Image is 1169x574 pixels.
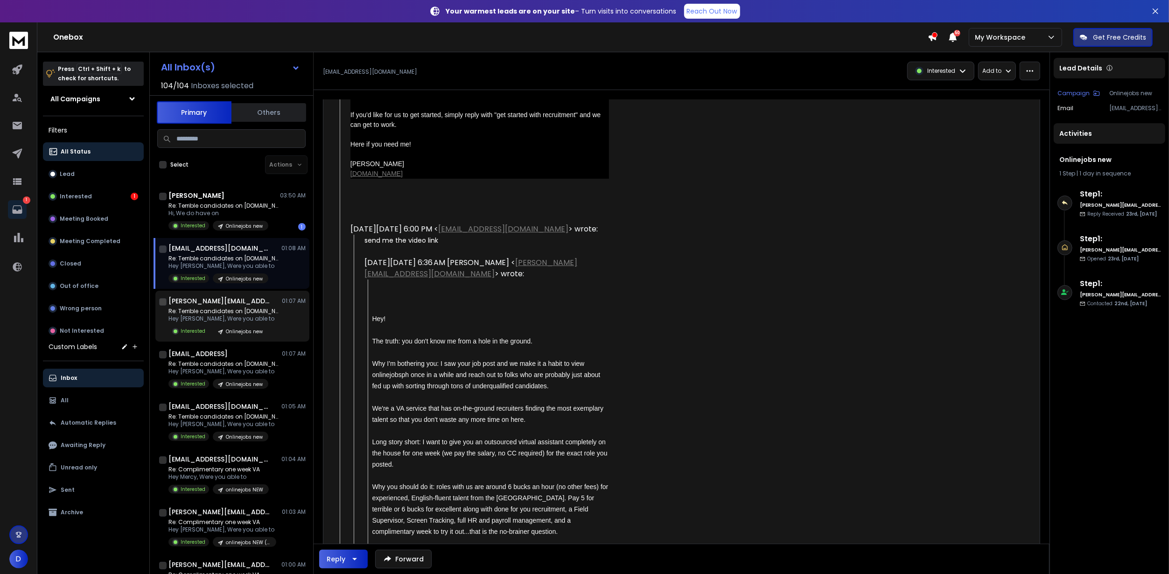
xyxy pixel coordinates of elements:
a: [PERSON_NAME][EMAIL_ADDRESS][DOMAIN_NAME] [364,257,577,279]
h1: [PERSON_NAME][EMAIL_ADDRESS][DOMAIN_NAME] [168,560,271,569]
p: Press to check for shortcuts. [58,64,131,83]
h6: Step 1 : [1080,278,1162,289]
p: Opened [1087,255,1139,262]
p: Email [1057,105,1073,112]
p: Wrong person [60,305,102,312]
p: Inbox [61,374,77,382]
span: 22nd, [DATE] [1114,300,1147,307]
p: Meeting Booked [60,215,108,223]
p: Interested [181,380,205,387]
p: – Turn visits into conversations [446,7,677,16]
p: Re: Terrible candidates on [DOMAIN_NAME] [168,360,280,368]
span: 1 Step [1059,169,1075,177]
button: Inbox [43,369,144,387]
h6: Step 1 : [1080,233,1162,245]
h3: Filters [43,124,144,137]
span: 104 / 104 [161,80,189,91]
button: Reply [319,550,368,568]
p: Onlinejobs new [226,328,263,335]
p: Sent [61,486,75,494]
p: Re: Complimentary one week VA [168,518,276,526]
span: 23rd, [DATE] [1126,210,1157,217]
button: Meeting Booked [43,210,144,228]
div: 1 [131,193,138,200]
p: Hey Mercy, Were you able to [168,473,269,481]
a: [DOMAIN_NAME] [350,170,403,177]
h6: [PERSON_NAME][EMAIL_ADDRESS][DOMAIN_NAME] [1080,202,1162,209]
p: onlinejobs NEW [226,486,263,493]
p: Re: Terrible candidates on [DOMAIN_NAME] [168,255,280,262]
h1: [EMAIL_ADDRESS] [168,349,228,358]
button: Campaign [1057,90,1100,97]
p: Lead Details [1059,63,1102,73]
p: Meeting Completed [60,238,120,245]
p: 03:50 AM [280,192,306,199]
button: Awaiting Reply [43,436,144,455]
p: Hey [PERSON_NAME], Were you able to [168,368,280,375]
p: 01:08 AM [281,245,306,252]
p: Re: Terrible candidates on [DOMAIN_NAME] [168,413,280,420]
span: 23rd, [DATE] [1108,255,1139,262]
h1: [EMAIL_ADDRESS][DOMAIN_NAME] [168,455,271,464]
button: Archive [43,503,144,522]
p: Unread only [61,464,97,471]
p: Onlinejobs new [226,434,263,441]
p: Onlinejobs new [226,223,263,230]
p: Onlinejobs new [1109,90,1162,97]
h1: All Inbox(s) [161,63,215,72]
h1: [EMAIL_ADDRESS][DOMAIN_NAME] [168,244,271,253]
span: Hey! [372,315,386,322]
p: All Status [61,148,91,155]
p: Out of office [60,282,98,290]
p: All [61,397,69,404]
p: 1 [23,196,30,204]
span: If you'd like for us to get started, simply reply with "get started with recruitment" and we can ... [350,111,602,128]
button: Meeting Completed [43,232,144,251]
button: Interested1 [43,187,144,206]
a: 1 [8,200,27,219]
h3: Custom Labels [49,342,97,351]
p: Lead [60,170,75,178]
span: Long story short: I want to give you an outsourced virtual assistant completely on the house for ... [372,438,609,468]
p: Re: Terrible candidates on [DOMAIN_NAME] [168,308,280,315]
h1: [PERSON_NAME][EMAIL_ADDRESS][DOMAIN_NAME] [168,296,271,306]
p: Interested [181,539,205,546]
button: Out of office [43,277,144,295]
p: My Workspace [975,33,1029,42]
button: Primary [157,101,231,124]
div: | [1059,170,1160,177]
p: Hey [PERSON_NAME], Were you able to [168,526,276,533]
button: All Status [43,142,144,161]
h3: Inboxes selected [191,80,253,91]
p: Re: Complimentary one week VA [168,466,269,473]
p: 01:03 AM [282,508,306,516]
p: Add to [982,67,1001,75]
button: D [9,550,28,568]
p: Interested [181,486,205,493]
p: Not Interested [60,327,104,335]
span: [PERSON_NAME] [350,160,404,168]
p: Hey [PERSON_NAME], Were you able to [168,262,280,270]
p: 01:07 AM [282,297,306,305]
img: logo [9,32,28,49]
button: Closed [43,254,144,273]
button: Unread only [43,458,144,477]
a: [EMAIL_ADDRESS][DOMAIN_NAME] [438,224,568,234]
p: [EMAIL_ADDRESS][DOMAIN_NAME] [323,68,417,76]
h1: [EMAIL_ADDRESS][DOMAIN_NAME] [168,402,271,411]
p: 01:05 AM [281,403,306,410]
h1: Onlinejobs new [1059,155,1160,164]
div: 1 [298,223,306,231]
p: Re: Terrible candidates on [DOMAIN_NAME] [168,202,280,210]
h6: [PERSON_NAME][EMAIL_ADDRESS][DOMAIN_NAME] [1080,246,1162,253]
button: All Campaigns [43,90,144,108]
button: Get Free Credits [1073,28,1153,47]
p: Hey [PERSON_NAME], Were you able to [168,420,280,428]
p: Hi, We do have on [168,210,280,217]
h6: [PERSON_NAME][EMAIL_ADDRESS][DOMAIN_NAME] [1080,291,1162,298]
p: Interested [60,193,92,200]
span: 1 day in sequence [1079,169,1131,177]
